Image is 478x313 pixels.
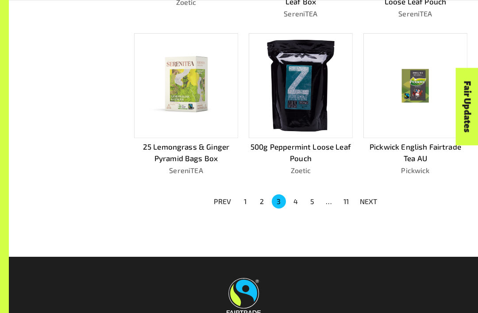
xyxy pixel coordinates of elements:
p: Pickwick English Fairtrade Tea AU [363,141,467,164]
button: Go to page 5 [305,194,320,209]
button: Go to page 4 [289,194,303,209]
button: Go to page 2 [255,194,269,209]
p: SereniTEA [249,8,353,19]
a: 25 Lemongrass & Ginger Pyramid Bags BoxSereniTEA [134,33,238,176]
button: NEXT [355,193,383,209]
p: SereniTEA [363,8,467,19]
button: PREV [208,193,237,209]
p: Zoetic [249,165,353,176]
p: SereniTEA [134,165,238,176]
p: Pickwick [363,165,467,176]
a: Pickwick English Fairtrade Tea AUPickwick [363,33,467,176]
p: NEXT [360,196,378,207]
p: PREV [214,196,231,207]
button: page 3 [272,194,286,209]
nav: pagination navigation [208,193,383,209]
a: 500g Peppermint Loose Leaf PouchZoetic [249,33,353,176]
button: Go to page 11 [339,194,353,209]
button: Go to page 1 [238,194,252,209]
p: 500g Peppermint Loose Leaf Pouch [249,141,353,164]
p: 25 Lemongrass & Ginger Pyramid Bags Box [134,141,238,164]
div: … [322,196,336,207]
